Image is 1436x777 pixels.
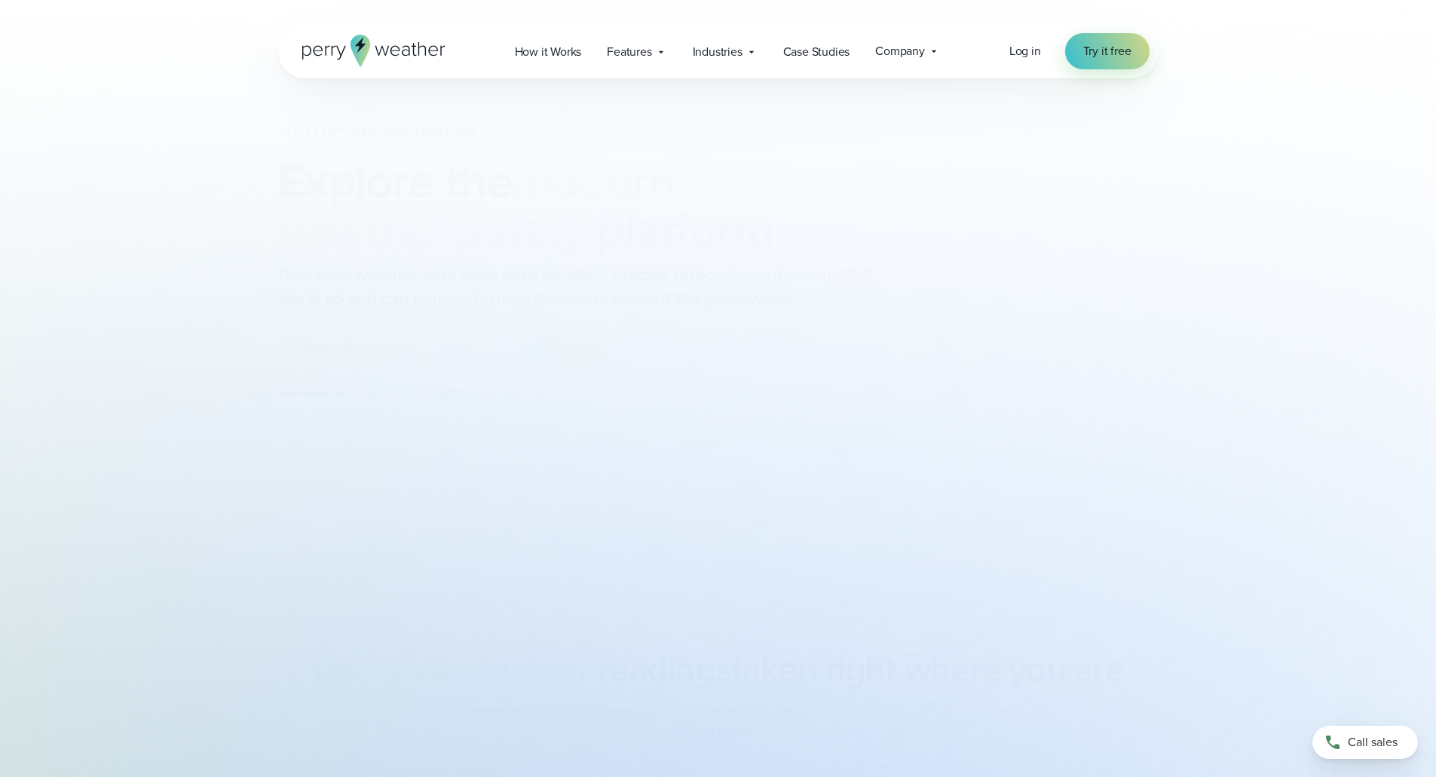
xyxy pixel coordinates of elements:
[875,42,925,60] span: Company
[1065,33,1150,69] a: Try it free
[783,43,850,61] span: Case Studies
[770,36,863,67] a: Case Studies
[693,43,742,61] span: Industries
[1009,42,1041,60] a: Log in
[1348,733,1398,751] span: Call sales
[515,43,582,61] span: How it Works
[1083,42,1131,60] span: Try it free
[1312,726,1418,759] a: Call sales
[502,36,595,67] a: How it Works
[607,43,651,61] span: Features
